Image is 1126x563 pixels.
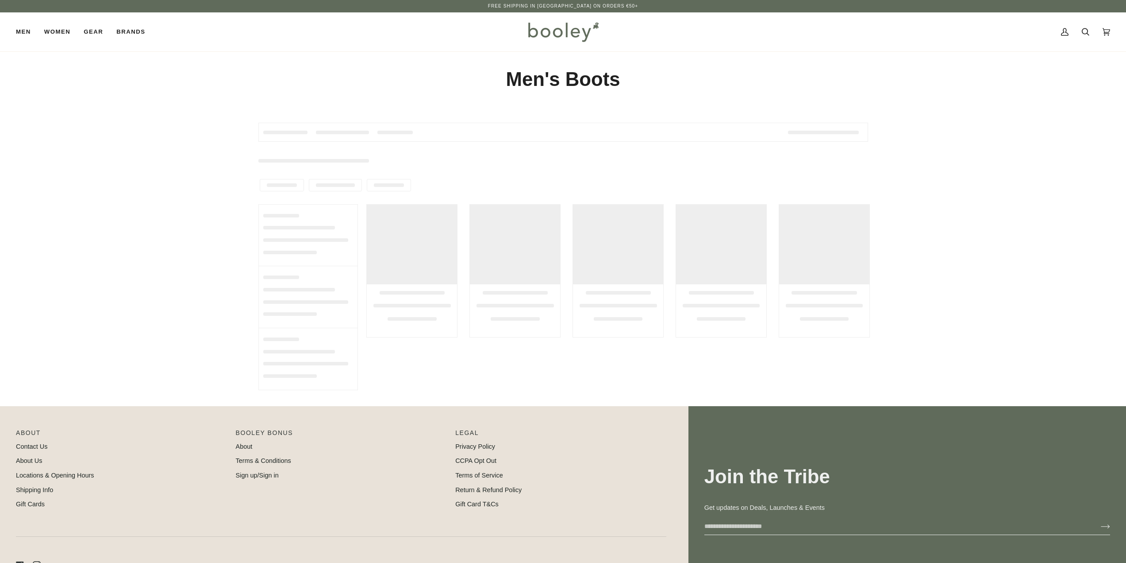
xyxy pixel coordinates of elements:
a: Terms of Service [455,472,503,479]
a: CCPA Opt Out [455,457,496,464]
span: Men [16,27,31,36]
a: Sign up/Sign in [236,472,279,479]
p: Pipeline_Footer Sub [455,428,666,442]
a: Gift Cards [16,501,45,508]
button: Join [1087,519,1110,533]
span: Gear [84,27,103,36]
p: Get updates on Deals, Launches & Events [704,503,1110,513]
a: Contact Us [16,443,47,450]
a: Locations & Opening Hours [16,472,94,479]
a: Women [38,12,77,51]
a: Gift Card T&Cs [455,501,499,508]
a: Return & Refund Policy [455,486,522,493]
input: your-email@example.com [704,518,1087,535]
a: Brands [110,12,152,51]
img: Booley [524,19,602,45]
a: Gear [77,12,110,51]
a: Terms & Conditions [236,457,291,464]
a: Men [16,12,38,51]
a: About [236,443,253,450]
span: Women [44,27,70,36]
span: Brands [116,27,145,36]
a: Shipping Info [16,486,53,493]
a: Privacy Policy [455,443,495,450]
h3: Join the Tribe [704,465,1110,489]
p: Free Shipping in [GEOGRAPHIC_DATA] on Orders €50+ [488,3,638,10]
h1: Men's Boots [258,67,868,92]
a: About Us [16,457,42,464]
p: Pipeline_Footer Main [16,428,227,442]
p: Booley Bonus [236,428,447,442]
